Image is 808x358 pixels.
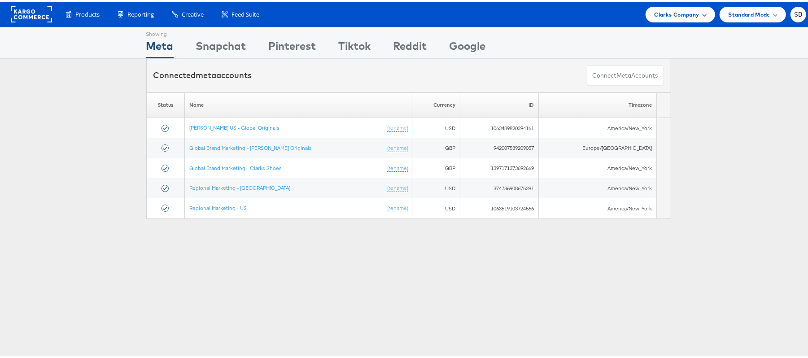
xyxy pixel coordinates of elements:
[189,122,280,129] a: [PERSON_NAME] US - Global Originals
[538,176,656,196] td: America/New_York
[387,122,408,130] a: (rename)
[460,196,539,217] td: 1063519103724566
[538,91,656,116] th: Timezone
[538,196,656,217] td: America/New_York
[339,36,371,57] div: Tiktok
[184,91,413,116] th: Name
[655,8,699,17] span: Clarks Company
[387,143,408,150] a: (rename)
[794,10,803,16] span: SB
[189,203,247,210] a: Regional Marketing - US
[617,70,632,78] span: meta
[538,136,656,157] td: Europe/[GEOGRAPHIC_DATA]
[387,203,408,210] a: (rename)
[538,116,656,136] td: America/New_York
[189,183,290,189] a: Regional Marketing - [GEOGRAPHIC_DATA]
[269,36,316,57] div: Pinterest
[146,26,174,36] div: Showing
[460,136,539,157] td: 942007539209057
[587,64,664,84] button: ConnectmetaAccounts
[413,136,460,157] td: GBP
[231,9,259,17] span: Feed Suite
[460,91,539,116] th: ID
[413,176,460,196] td: USD
[450,36,486,57] div: Google
[127,9,154,17] span: Reporting
[196,68,217,79] span: meta
[196,36,246,57] div: Snapchat
[538,157,656,177] td: America/New_York
[387,183,408,190] a: (rename)
[413,91,460,116] th: Currency
[182,9,204,17] span: Creative
[387,163,408,170] a: (rename)
[413,196,460,217] td: USD
[393,36,427,57] div: Reddit
[189,163,282,170] a: Global Brand Marketing - Clarks Shoes
[153,68,252,79] div: Connected accounts
[460,116,539,136] td: 1063489820394161
[75,9,100,17] span: Products
[146,36,174,57] div: Meta
[460,157,539,177] td: 1397171373692669
[413,157,460,177] td: GBP
[729,8,770,17] span: Standard Mode
[189,143,312,149] a: Global Brand Marketing - [PERSON_NAME] Originals
[460,176,539,196] td: 374786908675391
[413,116,460,136] td: USD
[146,91,184,116] th: Status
